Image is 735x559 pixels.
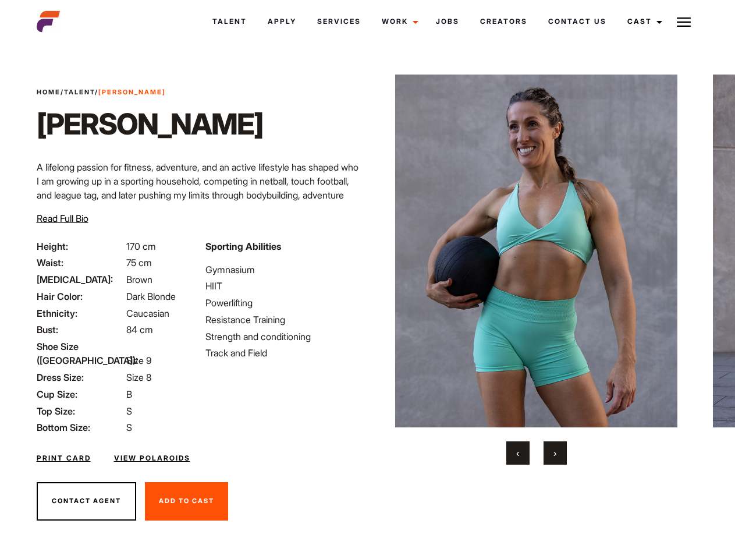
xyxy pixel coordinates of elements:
[37,404,124,418] span: Top Size:
[205,313,360,327] li: Resistance Training
[98,88,166,96] strong: [PERSON_NAME]
[37,306,124,320] span: Ethnicity:
[114,453,190,464] a: View Polaroids
[64,88,95,96] a: Talent
[126,405,132,417] span: S
[37,273,124,286] span: [MEDICAL_DATA]:
[126,240,156,252] span: 170 cm
[202,6,257,37] a: Talent
[205,296,360,310] li: Powerlifting
[126,422,132,433] span: S
[257,6,307,37] a: Apply
[126,307,169,319] span: Caucasian
[37,420,124,434] span: Bottom Size:
[205,330,360,344] li: Strength and conditioning
[37,239,124,253] span: Height:
[553,447,556,459] span: Next
[37,213,88,224] span: Read Full Bio
[37,289,124,303] span: Hair Color:
[37,323,124,337] span: Bust:
[126,274,152,285] span: Brown
[37,370,124,384] span: Dress Size:
[37,453,91,464] a: Print Card
[37,107,263,141] h1: [PERSON_NAME]
[617,6,669,37] a: Cast
[126,388,132,400] span: B
[126,257,152,268] span: 75 cm
[37,88,61,96] a: Home
[37,482,136,521] button: Contact Agent
[37,160,361,216] p: A lifelong passion for fitness, adventure, and an active lifestyle has shaped who I am growing up...
[425,6,470,37] a: Jobs
[37,339,124,367] span: Shoe Size ([GEOGRAPHIC_DATA]):
[371,6,425,37] a: Work
[126,355,151,366] span: Size 9
[145,482,228,521] button: Add To Cast
[538,6,617,37] a: Contact Us
[516,447,519,459] span: Previous
[126,372,151,383] span: Size 8
[205,279,360,293] li: HIIT
[126,291,176,302] span: Dark Blonde
[307,6,371,37] a: Services
[37,211,88,225] button: Read Full Bio
[159,497,214,505] span: Add To Cast
[205,346,360,360] li: Track and Field
[470,6,538,37] a: Creators
[37,387,124,401] span: Cup Size:
[205,263,360,277] li: Gymnasium
[126,324,153,335] span: 84 cm
[205,240,281,252] strong: Sporting Abilities
[677,15,691,29] img: Burger icon
[37,10,60,33] img: cropped-aefm-brand-fav-22-square.png
[37,256,124,270] span: Waist:
[37,87,166,97] span: / /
